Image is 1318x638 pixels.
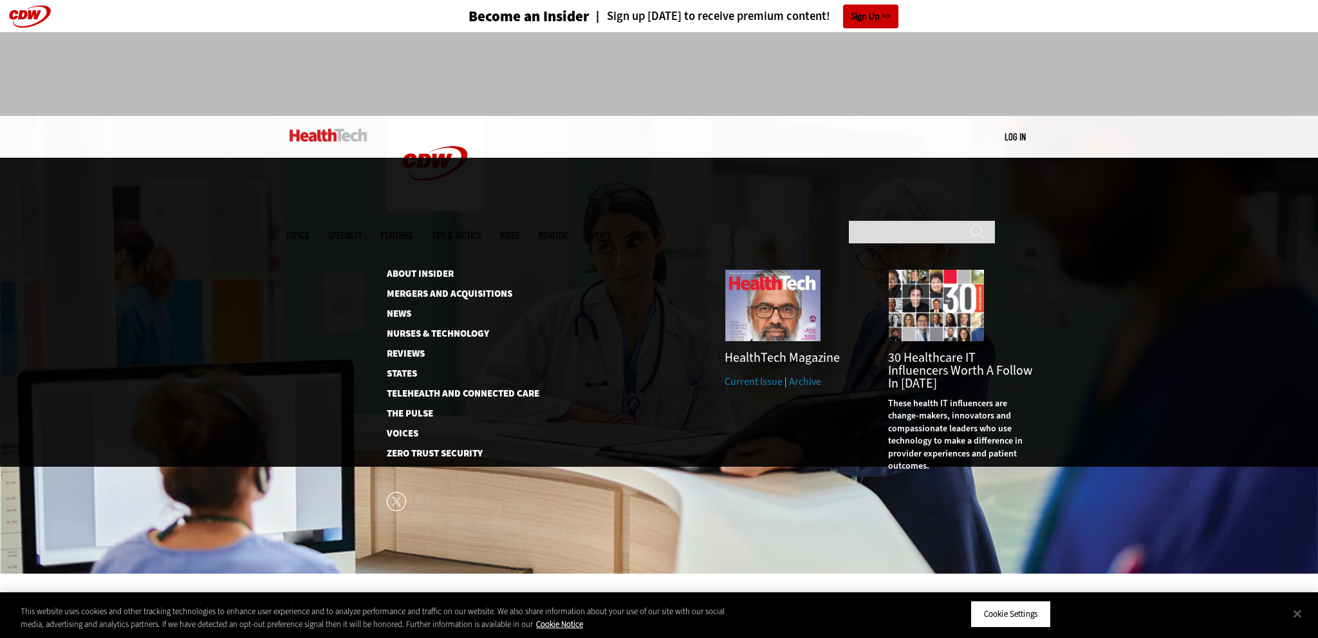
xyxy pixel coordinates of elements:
[387,329,519,339] a: Nurses & Technology
[888,397,1032,473] p: These health IT influencers are change-makers, innovators and compassionate leaders who use techn...
[387,349,519,359] a: Reviews
[1005,130,1026,144] div: User menu
[888,349,1032,392] a: 30 Healthcare IT Influencers Worth a Follow in [DATE]
[725,375,783,388] a: Current Issue
[420,9,589,24] a: Become an Insider
[387,389,519,399] a: Telehealth and Connected Care
[387,309,519,319] a: News
[536,619,583,630] a: More information about your privacy
[1005,131,1026,142] a: Log in
[469,9,589,24] h3: Become an Insider
[1283,599,1312,628] button: Close
[387,409,519,418] a: The Pulse
[970,601,1051,628] button: Cookie Settings
[387,289,519,299] a: Mergers and Acquisitions
[425,45,893,103] iframe: advertisement
[387,116,483,211] img: Home
[387,269,519,279] a: About Insider
[387,369,519,379] a: States
[888,269,985,342] img: collage of influencers
[290,129,367,142] img: Home
[589,10,830,23] a: Sign up [DATE] to receive premium content!
[843,5,898,28] a: Sign Up
[789,375,821,388] a: Archive
[387,449,538,458] a: Zero Trust Security
[725,269,821,342] img: Fall 2025 Cover
[21,605,725,630] div: This website uses cookies and other tracking technologies to enhance user experience and to analy...
[387,429,519,438] a: Voices
[725,352,869,364] h3: HealthTech Magazine
[784,375,787,388] span: |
